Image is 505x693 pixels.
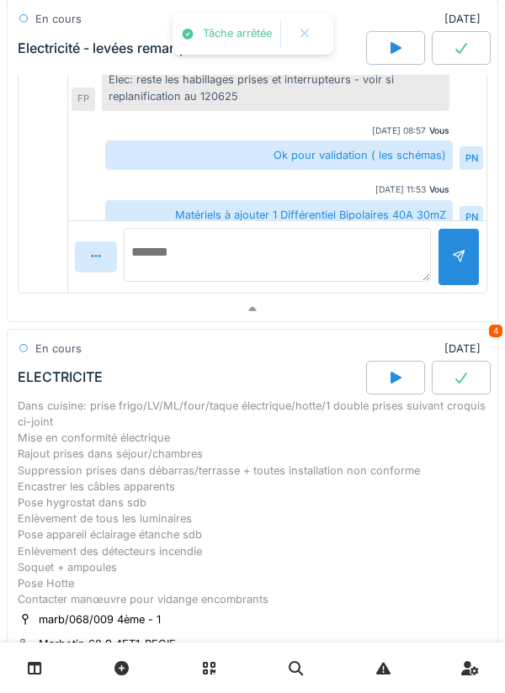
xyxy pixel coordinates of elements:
[460,146,483,170] div: PN
[460,206,483,230] div: PN
[35,11,82,27] div: En cours
[18,369,103,385] div: ELECTRICITE
[444,341,487,357] div: [DATE]
[39,636,176,652] div: Marbotin 68.9 4ET1-REGIE
[105,200,453,230] div: Matériels à ajouter 1 Différentiel Bipolaires 40A 30mZ
[372,124,426,137] div: [DATE] 08:57
[444,11,487,27] div: [DATE]
[102,65,449,110] div: Elec: reste les habillages prises et interrupteurs - voir si replanification au 120625
[35,341,82,357] div: En cours
[72,87,95,111] div: FP
[429,124,449,137] div: Vous
[375,183,426,196] div: [DATE] 11:53
[105,140,453,170] div: Ok pour validation ( les schémas)
[39,611,161,627] div: marb/068/009 4ème - 1
[18,40,247,56] div: Electricité - levées remarques ACEG
[18,398,487,607] div: Dans cuisine: prise frigo/LV/ML/four/taque électrique/hotte/1 double prises suivant croquis ci-jo...
[203,27,272,41] div: Tâche arrêtée
[429,183,449,196] div: Vous
[489,325,502,337] div: 4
